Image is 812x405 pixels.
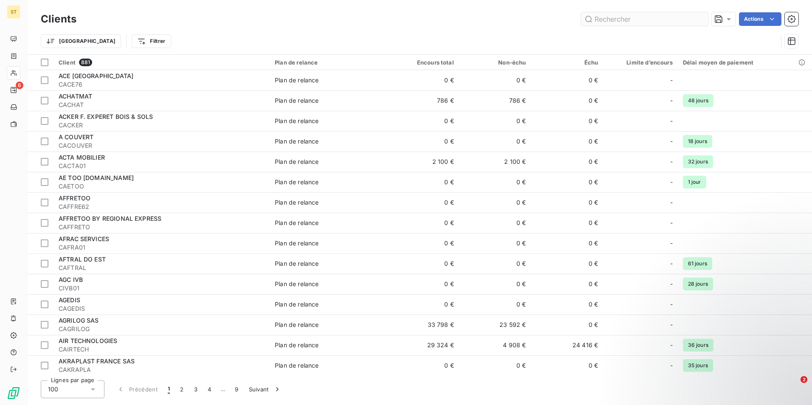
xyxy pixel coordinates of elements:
td: 0 € [459,294,531,315]
div: Plan de relance [275,76,319,84]
div: Plan de relance [275,198,319,207]
td: 0 € [459,131,531,152]
div: Plan de relance [275,157,319,166]
span: 18 jours [683,135,712,148]
span: CAGEDIS [59,304,265,313]
span: CAFFRE62 [59,202,265,211]
span: AGEDIS [59,296,80,304]
span: CIVB01 [59,284,265,292]
span: CACKER [59,121,265,129]
td: 0 € [387,294,459,315]
span: 2 [801,376,807,383]
div: Plan de relance [275,361,319,370]
td: 0 € [459,233,531,253]
td: 0 € [387,274,459,294]
span: AFFRETOO BY REGIONAL EXPRESS [59,215,161,222]
span: 881 [79,59,92,66]
div: Limite d’encours [608,59,673,66]
td: 0 € [531,355,603,376]
span: Client [59,59,76,66]
div: Délai moyen de paiement [683,59,807,66]
td: 0 € [531,213,603,233]
td: 29 324 € [387,335,459,355]
span: - [670,219,673,227]
span: - [670,280,673,288]
div: Plan de relance [275,239,319,247]
td: 0 € [459,192,531,213]
span: AFTRAL DO EST [59,256,106,263]
td: 2 100 € [459,152,531,172]
td: 0 € [459,274,531,294]
div: Plan de relance [275,259,319,268]
span: A COUVERT [59,133,93,141]
span: 32 jours [683,155,713,168]
span: AKRAPLAST FRANCE SAS [59,357,135,365]
span: - [670,321,673,329]
td: 0 € [387,253,459,274]
td: 0 € [387,355,459,376]
td: 0 € [531,152,603,172]
span: CAETOO [59,182,265,191]
span: 28 jours [683,278,713,290]
span: - [670,198,673,207]
div: Plan de relance [275,321,319,329]
span: - [670,178,673,186]
span: CACE76 [59,80,265,89]
span: CAGRILOG [59,325,265,333]
div: Plan de relance [275,59,382,66]
td: 0 € [531,111,603,131]
td: 0 € [531,233,603,253]
button: 3 [189,380,203,398]
td: 0 € [387,213,459,233]
span: 61 jours [683,257,712,270]
span: - [670,259,673,268]
span: 100 [48,385,58,394]
span: 48 jours [683,94,713,107]
button: 1 [163,380,175,398]
span: AE TOO [DOMAIN_NAME] [59,174,134,181]
div: Plan de relance [275,219,319,227]
td: 0 € [531,253,603,274]
div: Encours total [392,59,454,66]
span: - [670,239,673,247]
span: AGC IVB [59,276,83,283]
iframe: Intercom notifications message [642,323,812,382]
span: CACTA01 [59,162,265,170]
td: 0 € [531,90,603,111]
td: 0 € [531,274,603,294]
td: 0 € [459,70,531,90]
td: 786 € [387,90,459,111]
span: AIR TECHNOLOGIES [59,337,117,344]
div: Plan de relance [275,96,319,105]
div: Échu [536,59,598,66]
span: AFFRETOO [59,194,90,202]
h3: Clients [41,11,76,27]
span: AGRILOG SAS [59,317,99,324]
span: ACKER F. EXPERET BOIS & SOLS [59,113,153,120]
div: Plan de relance [275,280,319,288]
span: ACHATMAT [59,93,92,100]
span: - [670,76,673,84]
td: 33 798 € [387,315,459,335]
span: CAKRAPLA [59,366,265,374]
td: 0 € [531,172,603,192]
button: Précédent [111,380,163,398]
button: Filtrer [132,34,171,48]
span: AFRAC SERVICES [59,235,109,242]
td: 0 € [387,111,459,131]
div: Plan de relance [275,178,319,186]
div: Plan de relance [275,117,319,125]
span: - [670,137,673,146]
span: - [670,117,673,125]
td: 2 100 € [387,152,459,172]
td: 0 € [531,294,603,315]
span: … [216,382,230,396]
td: 0 € [459,253,531,274]
span: CAFRA01 [59,243,265,252]
td: 0 € [459,213,531,233]
span: CAFFRETO [59,223,265,231]
span: ACTA MOBILIER [59,154,105,161]
td: 0 € [531,192,603,213]
button: Actions [739,12,781,26]
td: 0 € [387,131,459,152]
